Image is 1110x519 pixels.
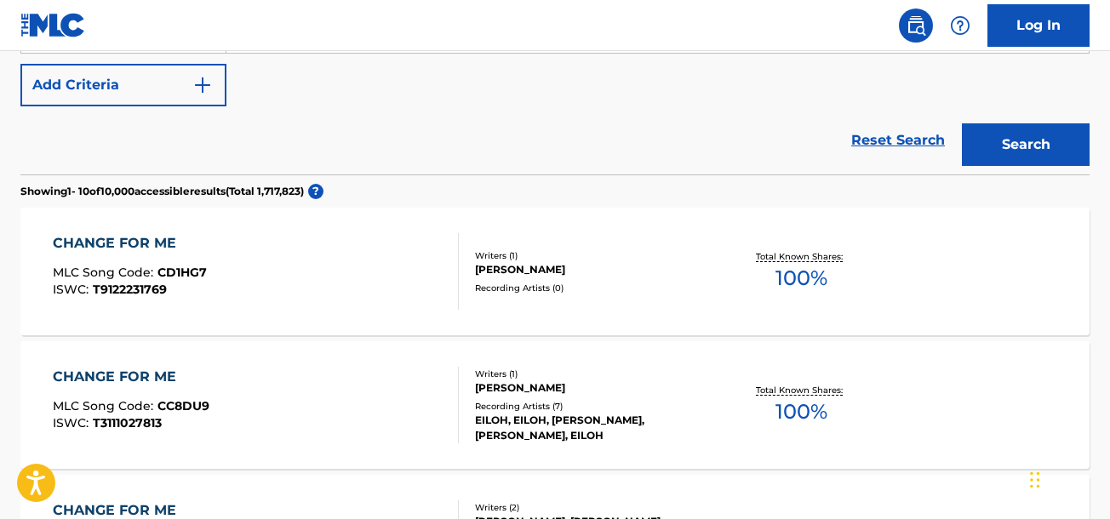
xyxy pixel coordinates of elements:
[987,4,1090,47] a: Log In
[1030,454,1040,505] div: Drag
[962,123,1090,166] button: Search
[20,184,304,199] p: Showing 1 - 10 of 10,000 accessible results (Total 1,717,823 )
[475,368,712,380] div: Writers ( 1 )
[475,400,712,413] div: Recording Artists ( 7 )
[756,250,847,263] p: Total Known Shares:
[20,341,1090,469] a: CHANGE FOR MEMLC Song Code:CC8DU9ISWC:T3111027813Writers (1)[PERSON_NAME]Recording Artists (7)EIL...
[775,263,827,294] span: 100 %
[906,15,926,36] img: search
[53,233,207,254] div: CHANGE FOR ME
[192,75,213,95] img: 9d2ae6d4665cec9f34b9.svg
[20,13,86,37] img: MLC Logo
[475,249,712,262] div: Writers ( 1 )
[53,265,157,280] span: MLC Song Code :
[157,398,209,413] span: CC8DU9
[20,11,1090,174] form: Search Form
[943,9,977,43] div: Help
[756,384,847,396] p: Total Known Shares:
[475,413,712,443] div: EILOH, EILOH, [PERSON_NAME], [PERSON_NAME], EILOH
[475,282,712,294] div: Recording Artists ( 0 )
[53,398,157,413] span: MLC Song Code :
[308,184,323,199] span: ?
[93,415,162,431] span: T3111027813
[475,262,712,277] div: [PERSON_NAME]
[20,64,226,106] button: Add Criteria
[53,282,93,297] span: ISWC :
[475,380,712,396] div: [PERSON_NAME]
[950,15,970,36] img: help
[475,501,712,514] div: Writers ( 2 )
[20,208,1090,335] a: CHANGE FOR MEMLC Song Code:CD1HG7ISWC:T9122231769Writers (1)[PERSON_NAME]Recording Artists (0)Tot...
[843,122,953,159] a: Reset Search
[93,282,167,297] span: T9122231769
[53,367,209,387] div: CHANGE FOR ME
[775,396,827,427] span: 100 %
[53,415,93,431] span: ISWC :
[1025,437,1110,519] iframe: Chat Widget
[157,265,207,280] span: CD1HG7
[899,9,933,43] a: Public Search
